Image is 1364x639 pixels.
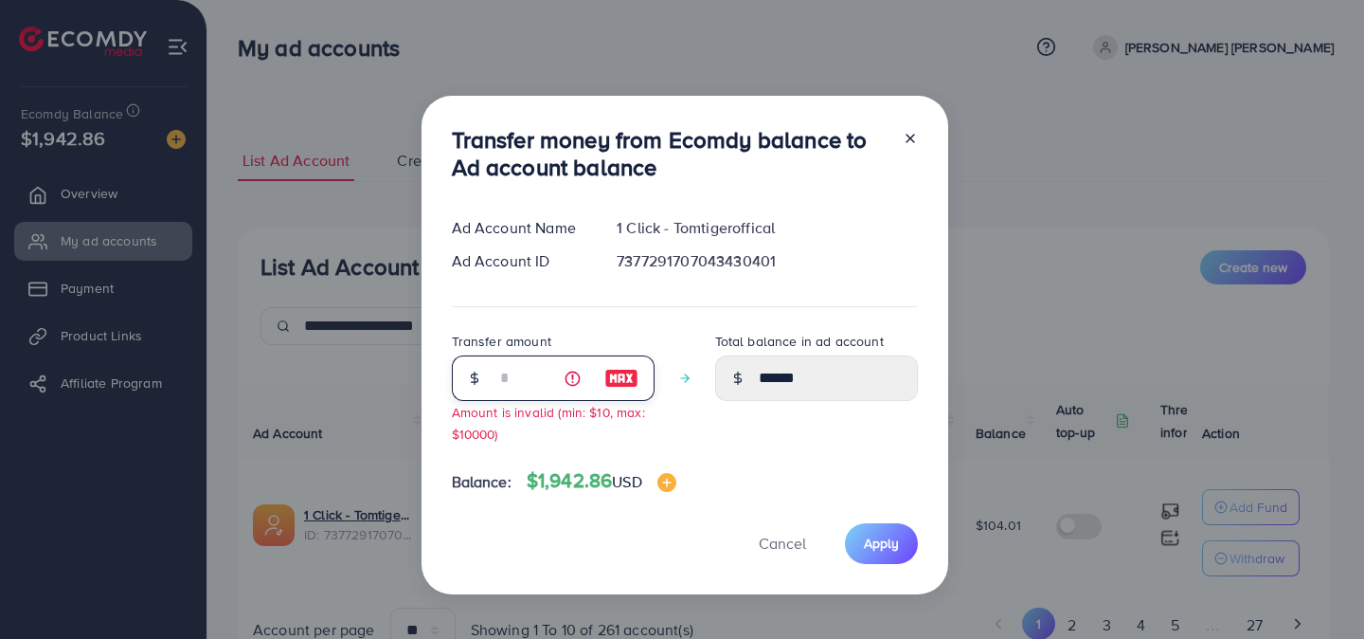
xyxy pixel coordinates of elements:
div: Ad Account ID [437,250,602,272]
label: Total balance in ad account [715,332,884,351]
small: Amount is invalid (min: $10, max: $10000) [452,403,645,443]
iframe: Chat [1283,554,1350,625]
div: 1 Click - Tomtigeroffical [601,217,932,239]
span: Balance: [452,471,511,493]
h4: $1,942.86 [527,469,676,493]
span: USD [612,471,641,492]
span: Cancel [759,533,806,554]
h3: Transfer money from Ecomdy balance to Ad account balance [452,126,888,181]
div: 7377291707043430401 [601,250,932,272]
span: Apply [864,534,899,553]
div: Ad Account Name [437,217,602,239]
img: image [604,367,638,390]
button: Cancel [735,523,830,564]
label: Transfer amount [452,332,551,351]
img: image [657,473,676,492]
button: Apply [845,523,918,564]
